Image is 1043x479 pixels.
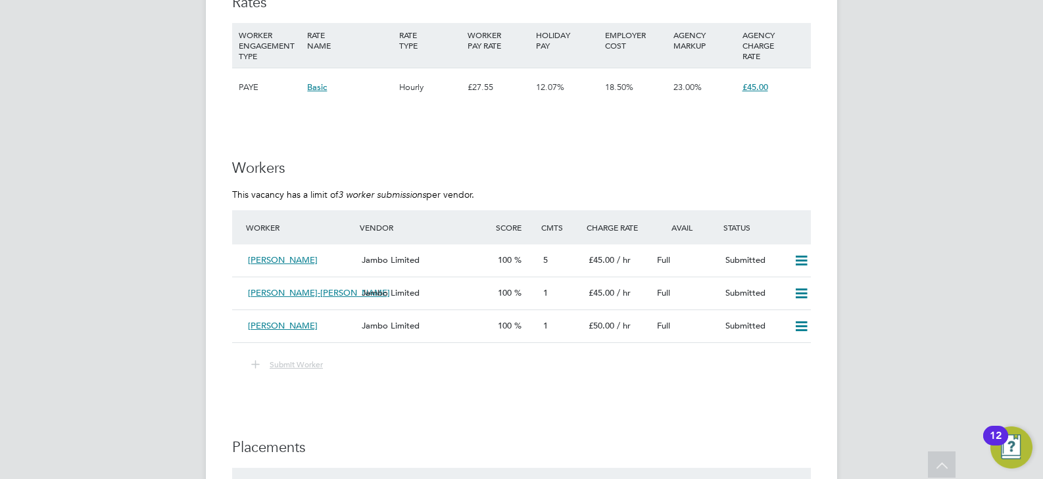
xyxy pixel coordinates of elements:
[464,68,533,106] div: £27.55
[657,287,670,298] span: Full
[248,254,318,265] span: [PERSON_NAME]
[739,23,808,68] div: AGENCY CHARGE RATE
[242,356,333,373] button: Submit Worker
[338,189,426,200] em: 3 worker submissions
[720,216,811,239] div: Status
[742,81,768,93] span: £45.00
[248,287,390,298] span: [PERSON_NAME]-[PERSON_NAME]
[307,81,327,93] span: Basic
[498,254,512,265] span: 100
[720,283,788,304] div: Submitted
[990,426,1032,468] button: Open Resource Center, 12 new notifications
[543,254,548,265] span: 5
[362,287,420,298] span: Jambo Limited
[235,23,304,68] div: WORKER ENGAGEMENT TYPE
[362,320,420,331] span: Jambo Limited
[538,216,583,239] div: Cmts
[617,320,631,331] span: / hr
[657,320,670,331] span: Full
[270,359,323,369] span: Submit Worker
[232,189,811,200] p: This vacancy has a limit of per vendor.
[396,68,464,106] div: Hourly
[498,320,512,331] span: 100
[248,320,318,331] span: [PERSON_NAME]
[652,216,720,239] div: Avail
[589,254,614,265] span: £45.00
[990,436,1002,453] div: 12
[493,216,538,239] div: Score
[605,81,633,93] span: 18.50%
[617,254,631,265] span: / hr
[583,216,652,239] div: Charge Rate
[464,23,533,57] div: WORKER PAY RATE
[243,216,356,239] div: Worker
[356,216,493,239] div: Vendor
[498,287,512,298] span: 100
[720,315,788,337] div: Submitted
[720,250,788,271] div: Submitted
[673,81,702,93] span: 23.00%
[670,23,739,57] div: AGENCY MARKUP
[617,287,631,298] span: / hr
[232,159,811,178] h3: Workers
[602,23,670,57] div: EMPLOYER COST
[657,254,670,265] span: Full
[304,23,395,57] div: RATE NAME
[589,287,614,298] span: £45.00
[362,254,420,265] span: Jambo Limited
[543,287,548,298] span: 1
[589,320,614,331] span: £50.00
[543,320,548,331] span: 1
[396,23,464,57] div: RATE TYPE
[533,23,601,57] div: HOLIDAY PAY
[536,81,564,93] span: 12.07%
[235,68,304,106] div: PAYE
[232,438,811,457] h3: Placements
